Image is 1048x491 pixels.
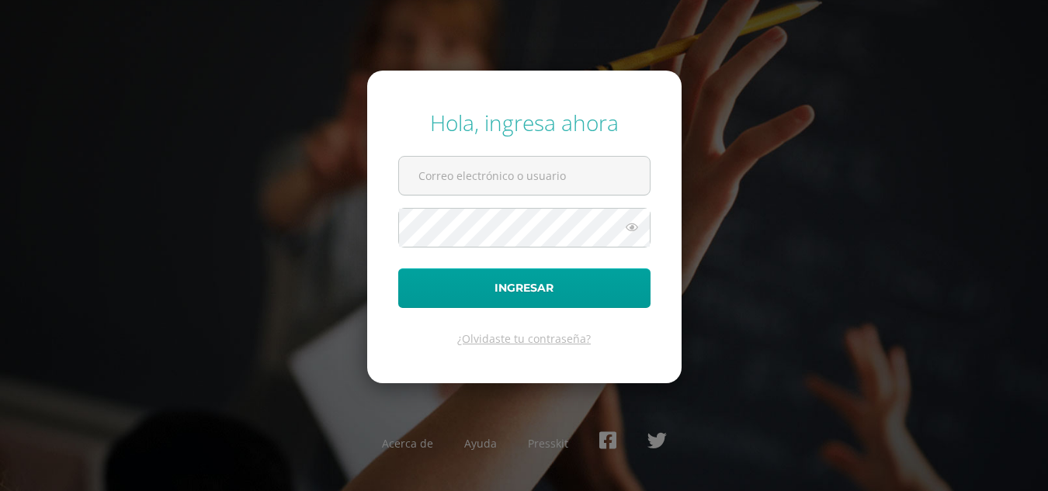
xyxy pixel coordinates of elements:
[382,436,433,451] a: Acerca de
[528,436,568,451] a: Presskit
[399,157,650,195] input: Correo electrónico o usuario
[398,268,651,308] button: Ingresar
[464,436,497,451] a: Ayuda
[457,331,591,346] a: ¿Olvidaste tu contraseña?
[398,108,651,137] div: Hola, ingresa ahora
